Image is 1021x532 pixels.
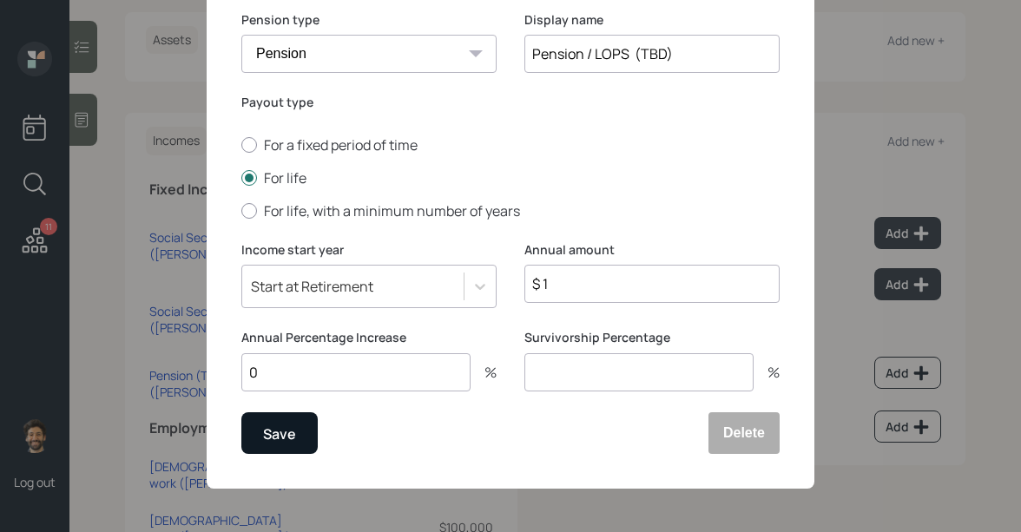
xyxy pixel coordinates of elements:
label: Income start year [241,241,497,259]
label: Annual amount [524,241,780,259]
label: For life [241,168,780,187]
button: Delete [708,412,780,454]
label: For a fixed period of time [241,135,780,154]
div: Save [263,422,296,445]
label: Survivorship Percentage [524,329,780,346]
button: Save [241,412,318,454]
div: % [754,365,780,379]
label: Pension type [241,11,497,29]
label: Payout type [241,94,780,111]
label: For life, with a minimum number of years [241,201,780,220]
div: % [471,365,497,379]
label: Annual Percentage Increase [241,329,497,346]
label: Display name [524,11,780,29]
div: Start at Retirement [251,277,373,296]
